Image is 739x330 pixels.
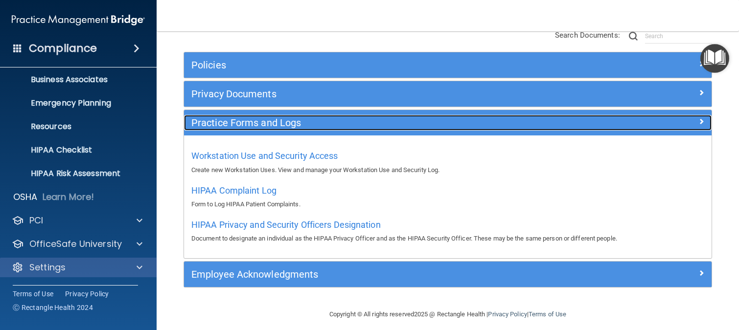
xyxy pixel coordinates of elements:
[6,145,140,155] p: HIPAA Checklist
[43,191,94,203] p: Learn More!
[13,303,93,312] span: Ⓒ Rectangle Health 2024
[191,151,338,161] span: Workstation Use and Security Access
[29,262,66,273] p: Settings
[191,222,381,229] a: HIPAA Privacy and Security Officers Designation
[191,115,704,131] a: Practice Forms and Logs
[529,310,566,318] a: Terms of Use
[13,191,38,203] p: OSHA
[700,44,729,73] button: Open Resource Center
[191,266,704,282] a: Employee Acknowledgments
[13,289,53,299] a: Terms of Use
[191,220,381,230] span: HIPAA Privacy and Security Officers Designation
[191,88,573,99] h5: Privacy Documents
[191,233,704,244] p: Document to designate an individual as the HIPAA Privacy Officer and as the HIPAA Security Office...
[191,164,704,176] p: Create new Workstation Uses. View and manage your Workstation Use and Security Log.
[645,29,712,44] input: Search
[629,32,638,41] img: ic-search.3b580494.png
[12,10,145,30] img: PMB logo
[269,299,626,330] div: Copyright © All rights reserved 2025 @ Rectangle Health | |
[65,289,109,299] a: Privacy Policy
[12,262,142,273] a: Settings
[191,269,573,280] h5: Employee Acknowledgments
[191,117,573,128] h5: Practice Forms and Logs
[6,169,140,178] p: HIPAA Risk Assessment
[191,60,573,70] h5: Policies
[29,215,43,226] p: PCI
[6,98,140,108] p: Emergency Planning
[191,185,277,196] span: HIPAA Complaint Log
[555,31,620,40] span: Search Documents:
[191,57,704,73] a: Policies
[29,238,122,250] p: OfficeSafe University
[29,42,97,55] h4: Compliance
[191,153,338,160] a: Workstation Use and Security Access
[6,75,140,85] p: Business Associates
[488,310,527,318] a: Privacy Policy
[12,238,142,250] a: OfficeSafe University
[191,86,704,102] a: Privacy Documents
[191,198,704,210] p: Form to Log HIPAA Patient Complaints.
[191,188,277,195] a: HIPAA Complaint Log
[12,215,142,226] a: PCI
[6,122,140,132] p: Resources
